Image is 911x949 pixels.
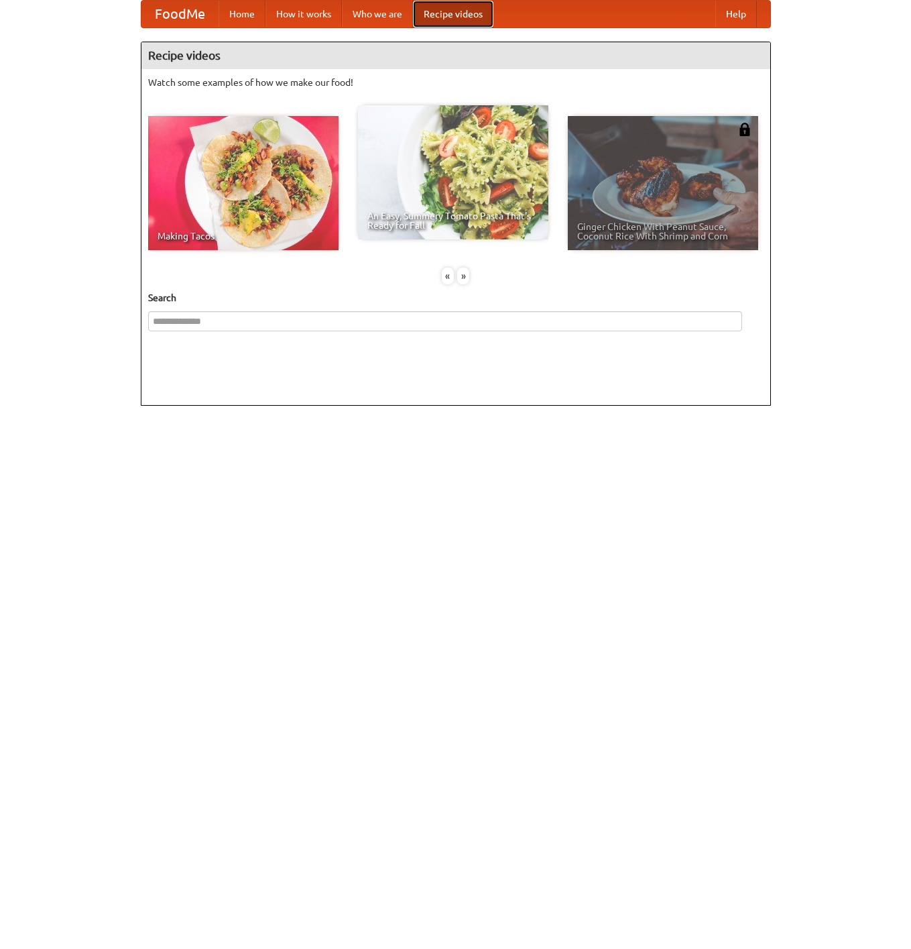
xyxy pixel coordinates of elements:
p: Watch some examples of how we make our food! [148,76,764,89]
span: Making Tacos [158,231,329,241]
span: An Easy, Summery Tomato Pasta That's Ready for Fall [367,211,539,230]
a: Who we are [342,1,413,27]
a: An Easy, Summery Tomato Pasta That's Ready for Fall [358,105,548,239]
a: How it works [265,1,342,27]
a: Home [219,1,265,27]
div: « [442,268,454,284]
a: FoodMe [141,1,219,27]
h5: Search [148,291,764,304]
a: Help [715,1,757,27]
div: » [457,268,469,284]
a: Making Tacos [148,116,339,250]
img: 483408.png [738,123,751,136]
h4: Recipe videos [141,42,770,69]
a: Recipe videos [413,1,493,27]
